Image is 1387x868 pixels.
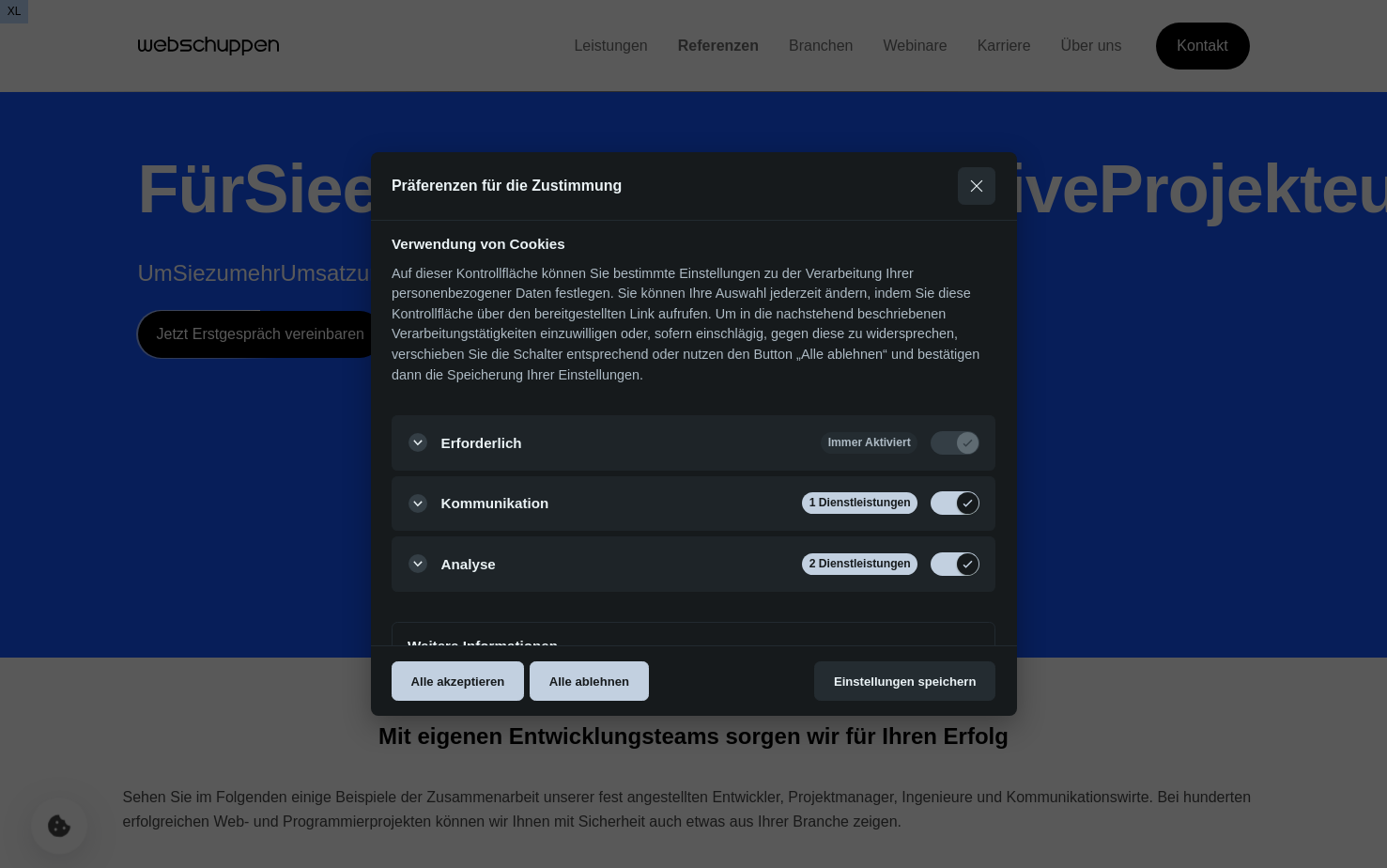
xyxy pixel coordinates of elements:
[958,167,995,205] button: Modal schließen
[392,536,995,591] button: Analyse
[392,178,928,194] h2: Präferenzen für die Zustimmung
[530,661,649,701] button: Alle ablehnen
[392,415,995,470] button: ErforderlichImmer Aktiviert
[821,432,917,454] span: Immer Aktiviert
[392,661,524,701] button: Alle akzeptieren
[802,553,917,575] span: 2 Dienstleistungen
[408,638,558,654] div: Weitere Informationen
[802,492,917,514] span: 1 Dienstleistungen
[392,236,565,252] div: Verwendung von Cookies
[392,476,995,531] button: Kommunikation
[814,661,995,701] button: Einstellungen speichern
[392,264,995,386] p: Auf dieser Kontrollfläche können Sie bestimmte Einstellungen zu der Verarbeitung Ihrer personenbe...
